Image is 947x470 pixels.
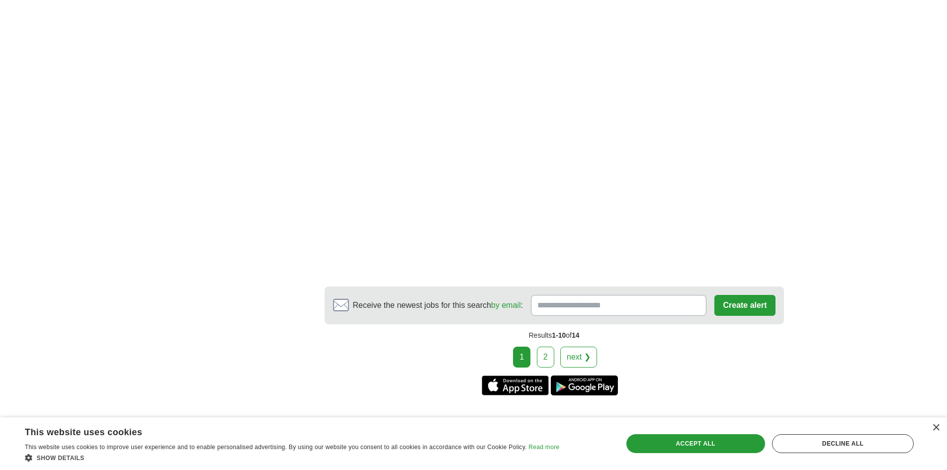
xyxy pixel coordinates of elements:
a: Read more, opens a new window [528,444,559,451]
button: Create alert [714,295,775,316]
div: Show details [25,453,559,463]
span: Show details [37,455,85,462]
span: 14 [572,331,580,339]
span: This website uses cookies to improve user experience and to enable personalised advertising. By u... [25,444,527,451]
div: Accept all [626,434,765,453]
a: by email [491,301,521,309]
span: 1-10 [552,331,566,339]
div: Close [932,424,940,432]
div: Results of [325,324,784,347]
div: 1 [513,347,530,368]
div: Decline all [772,434,914,453]
span: Receive the newest jobs for this search : [353,299,523,311]
a: Get the Android app [551,376,618,395]
a: Get the iPhone app [482,376,549,395]
div: This website uses cookies [25,423,534,438]
a: next ❯ [560,347,597,368]
a: 2 [537,347,554,368]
